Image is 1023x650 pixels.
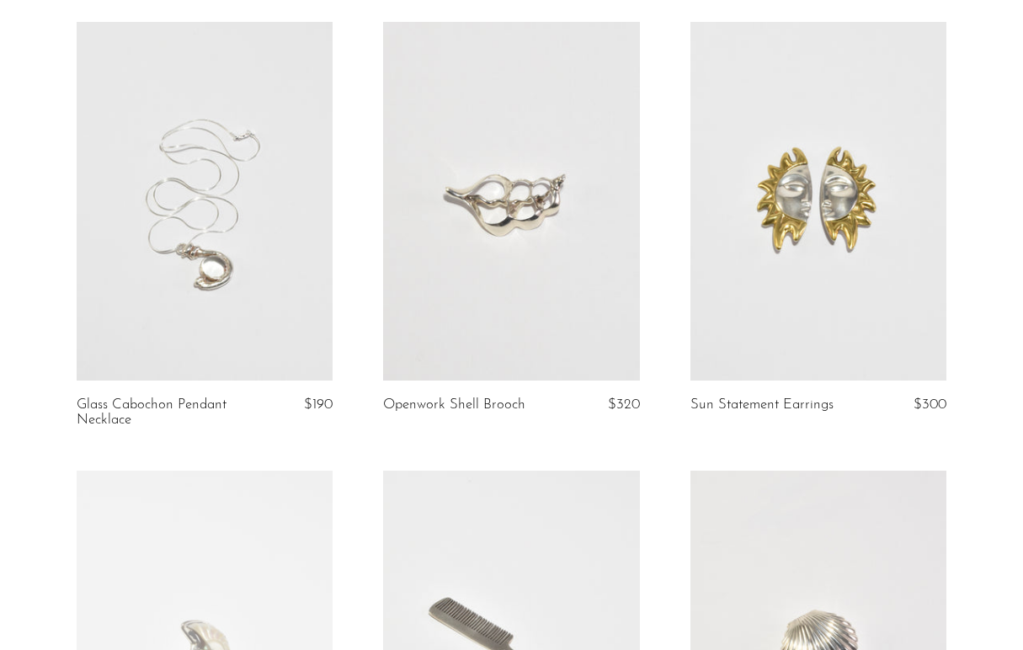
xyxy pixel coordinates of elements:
[77,397,246,429] a: Glass Cabochon Pendant Necklace
[690,397,834,413] a: Sun Statement Earrings
[608,397,640,412] span: $320
[304,397,333,412] span: $190
[383,397,525,413] a: Openwork Shell Brooch
[914,397,946,412] span: $300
